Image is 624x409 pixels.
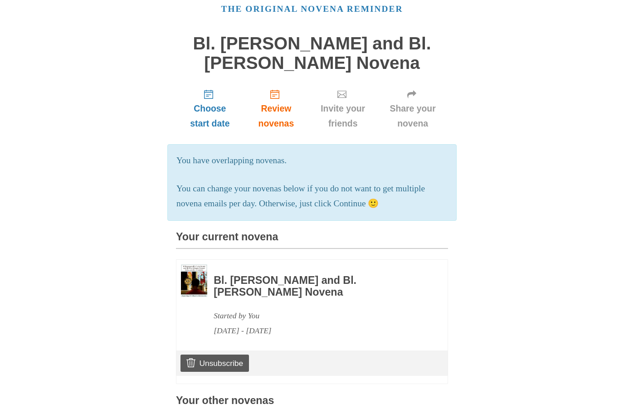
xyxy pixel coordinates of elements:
a: Choose start date [176,82,244,136]
a: The original novena reminder [221,4,403,14]
div: Started by You [214,308,423,323]
img: Novena image [181,264,207,297]
a: Share your novena [377,82,448,136]
p: You can change your novenas below if you do not want to get multiple novena emails per day. Other... [176,181,448,211]
a: Invite your friends [308,82,377,136]
div: [DATE] - [DATE] [214,323,423,338]
h3: Your current novena [176,231,448,249]
h1: Bl. [PERSON_NAME] and Bl. [PERSON_NAME] Novena [176,34,448,73]
span: Invite your friends [317,101,368,131]
span: Choose start date [185,101,235,131]
a: Unsubscribe [180,355,249,372]
span: Share your novena [386,101,439,131]
h3: Bl. [PERSON_NAME] and Bl. [PERSON_NAME] Novena [214,275,423,298]
a: Review novenas [244,82,308,136]
span: Review novenas [253,101,299,131]
p: You have overlapping novenas. [176,153,448,168]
